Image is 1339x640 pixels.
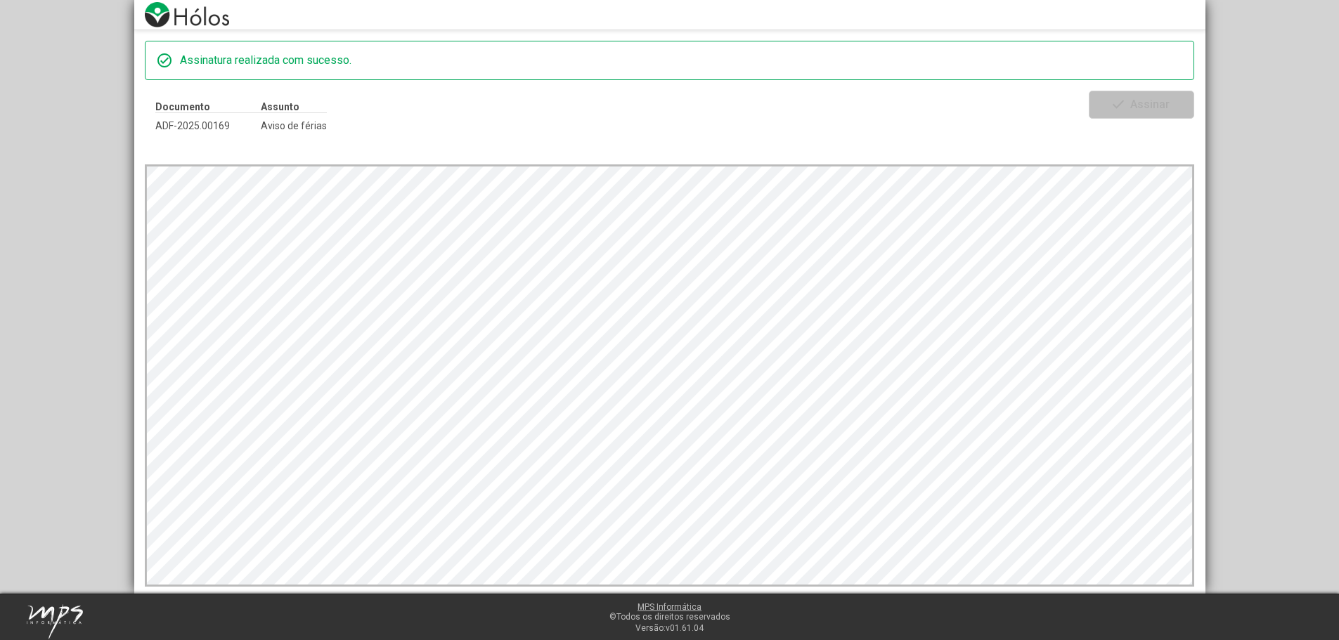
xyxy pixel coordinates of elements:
p: Documento [155,101,261,113]
button: Assinar [1089,91,1194,119]
p: Assunto [261,101,327,113]
mat-icon: check_circle [156,52,173,69]
img: mps-image-cropped.png [27,604,83,639]
img: logo-holos.png [145,2,229,27]
mat-icon: check [1110,96,1127,113]
span: Assinar [1130,98,1170,111]
span: Aviso de férias [261,120,327,131]
div: Assinatura realizada com sucesso. [180,52,1184,69]
span: ADF-2025.00169 [155,120,261,131]
span: ©Todos os direitos reservados [609,612,730,622]
a: MPS Informática [638,602,701,612]
span: Versão:v01.61.04 [635,623,704,633]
